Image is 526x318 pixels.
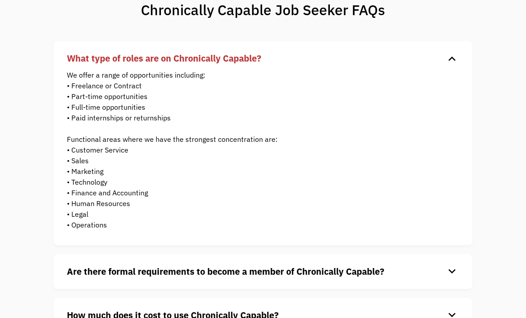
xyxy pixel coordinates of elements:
[106,1,420,19] h1: Chronically Capable Job Seeker FAQs
[67,52,261,64] strong: What type of roles are on Chronically Capable?
[445,52,459,65] div: keyboard_arrow_down
[67,70,446,230] p: We offer a range of opportunities including: • Freelance or Contract • Part-time opportunities • ...
[445,265,459,278] div: keyboard_arrow_down
[67,265,384,277] strong: Are there formal requirements to become a member of Chronically Capable?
